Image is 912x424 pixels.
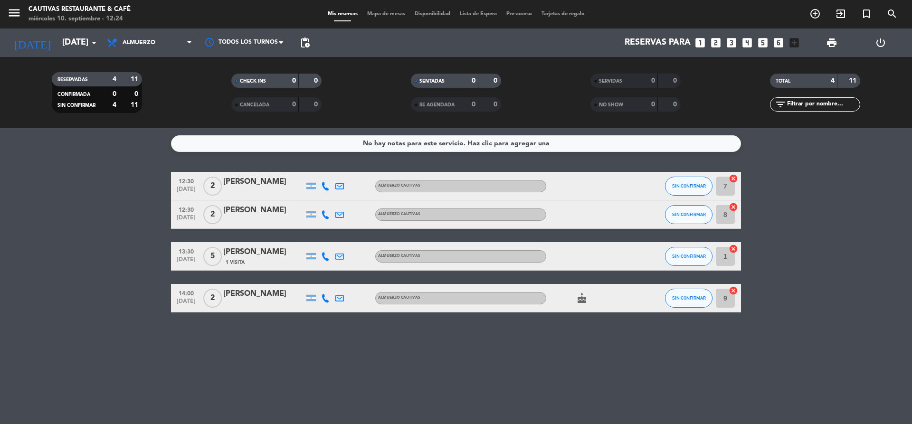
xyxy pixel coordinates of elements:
div: [PERSON_NAME] [223,176,304,188]
i: exit_to_app [835,8,846,19]
i: cancel [729,202,738,212]
span: NO SHOW [599,103,623,107]
div: No hay notas para este servicio. Haz clic para agregar una [363,138,550,149]
span: SIN CONFIRMAR [672,183,706,188]
span: Lista de Espera [455,11,502,17]
span: CHECK INS [240,79,266,84]
div: LOG OUT [856,28,905,57]
span: 14:00 [174,287,198,298]
span: Almuerzo Cautivas [378,254,420,258]
span: [DATE] [174,186,198,197]
span: Disponibilidad [410,11,455,17]
span: 1 Visita [226,259,245,266]
i: looks_3 [725,37,738,49]
i: add_circle_outline [809,8,821,19]
i: filter_list [775,99,786,110]
span: RE AGENDADA [419,103,455,107]
span: 5 [203,247,222,266]
span: SIN CONFIRMAR [57,103,95,108]
strong: 11 [131,76,140,83]
i: cancel [729,174,738,183]
div: [PERSON_NAME] [223,288,304,300]
span: 13:30 [174,245,198,256]
i: cancel [729,244,738,254]
span: Reservas para [625,38,691,47]
span: SERVIDAS [599,79,622,84]
strong: 0 [314,101,320,108]
span: Almuerzo [123,39,155,46]
span: RESERVADAS [57,77,88,82]
strong: 0 [134,91,140,97]
i: menu [7,6,21,20]
div: [PERSON_NAME] [223,246,304,258]
input: Filtrar por nombre... [786,99,860,110]
button: SIN CONFIRMAR [665,177,712,196]
i: add_box [788,37,800,49]
span: SENTADAS [419,79,445,84]
strong: 11 [131,102,140,108]
span: Almuerzo Cautivas [378,184,420,188]
span: 12:30 [174,204,198,215]
i: power_settings_new [875,37,886,48]
strong: 0 [472,77,475,84]
span: Almuerzo Cautivas [378,212,420,216]
strong: 0 [314,77,320,84]
span: CONFIRMADA [57,92,90,97]
span: SIN CONFIRMAR [672,212,706,217]
span: [DATE] [174,215,198,226]
button: SIN CONFIRMAR [665,205,712,224]
strong: 0 [673,101,679,108]
span: pending_actions [299,37,311,48]
strong: 0 [494,77,499,84]
i: [DATE] [7,32,57,53]
strong: 0 [494,101,499,108]
strong: 0 [113,91,116,97]
strong: 0 [292,77,296,84]
i: search [886,8,898,19]
div: Cautivas Restaurante & Café [28,5,131,14]
span: Mis reservas [323,11,362,17]
i: cancel [729,286,738,295]
span: 2 [203,177,222,196]
strong: 0 [292,101,296,108]
span: print [826,37,837,48]
span: SIN CONFIRMAR [672,295,706,301]
i: looks_two [710,37,722,49]
i: looks_one [694,37,706,49]
span: CANCELADA [240,103,269,107]
i: cake [576,292,588,304]
strong: 4 [113,102,116,108]
div: [PERSON_NAME] [223,204,304,217]
i: looks_6 [772,37,785,49]
span: [DATE] [174,256,198,267]
i: turned_in_not [861,8,872,19]
strong: 0 [651,101,655,108]
span: TOTAL [776,79,790,84]
div: miércoles 10. septiembre - 12:24 [28,14,131,24]
span: Mapa de mesas [362,11,410,17]
span: Almuerzo Cautivas [378,296,420,300]
span: Pre-acceso [502,11,537,17]
i: arrow_drop_down [88,37,100,48]
span: SIN CONFIRMAR [672,254,706,259]
strong: 4 [831,77,835,84]
span: 2 [203,205,222,224]
span: [DATE] [174,298,198,309]
strong: 4 [113,76,116,83]
span: Tarjetas de regalo [537,11,589,17]
i: looks_5 [757,37,769,49]
span: 2 [203,289,222,308]
button: SIN CONFIRMAR [665,247,712,266]
strong: 11 [849,77,858,84]
span: 12:30 [174,175,198,186]
i: looks_4 [741,37,753,49]
strong: 0 [651,77,655,84]
button: SIN CONFIRMAR [665,289,712,308]
strong: 0 [673,77,679,84]
strong: 0 [472,101,475,108]
button: menu [7,6,21,23]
